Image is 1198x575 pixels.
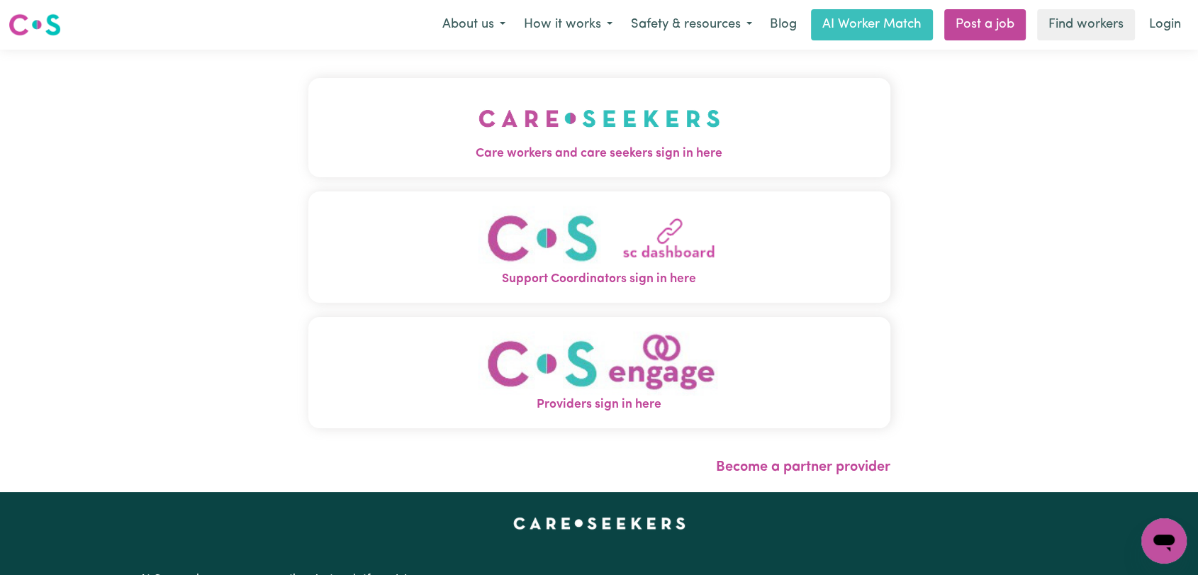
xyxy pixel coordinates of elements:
[716,460,890,474] a: Become a partner provider
[811,9,933,40] a: AI Worker Match
[761,9,805,40] a: Blog
[622,10,761,40] button: Safety & resources
[515,10,622,40] button: How it works
[308,317,890,428] button: Providers sign in here
[1141,518,1187,564] iframe: Button to launch messaging window
[308,78,890,177] button: Care workers and care seekers sign in here
[513,518,685,529] a: Careseekers home page
[9,12,61,38] img: Careseekers logo
[433,10,515,40] button: About us
[9,9,61,41] a: Careseekers logo
[308,145,890,163] span: Care workers and care seekers sign in here
[308,270,890,289] span: Support Coordinators sign in here
[1141,9,1189,40] a: Login
[308,396,890,414] span: Providers sign in here
[1037,9,1135,40] a: Find workers
[944,9,1026,40] a: Post a job
[308,191,890,303] button: Support Coordinators sign in here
